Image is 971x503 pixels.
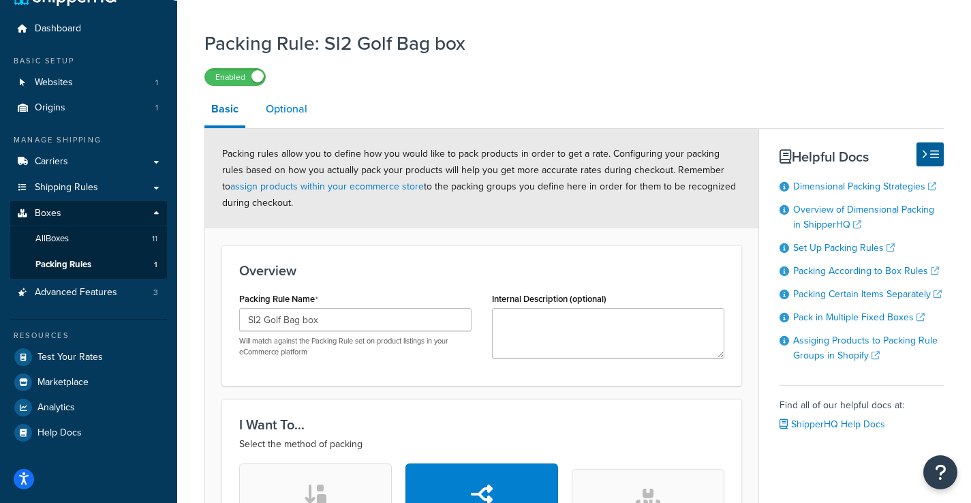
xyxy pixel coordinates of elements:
a: Boxes [10,201,167,226]
span: Packing rules allow you to define how you would like to pack products in order to get a rate. Con... [222,147,736,210]
a: Packing Certain Items Separately [793,287,942,301]
a: ShipperHQ Help Docs [780,417,885,431]
label: Internal Description (optional) [492,294,606,304]
label: Packing Rule Name [239,294,318,305]
a: Basic [204,93,245,128]
li: Websites [10,70,167,95]
a: Packing Rules1 [10,252,167,277]
span: Analytics [37,402,75,414]
a: assign products within your ecommerce store [230,179,424,194]
a: Carriers [10,149,167,174]
a: Origins1 [10,95,167,121]
button: Hide Help Docs [916,142,944,166]
div: Find all of our helpful docs at: [780,385,944,434]
span: Shipping Rules [35,182,98,194]
p: Will match against the Packing Rule set on product listings in your eCommerce platform [239,336,472,357]
span: Help Docs [37,427,82,439]
li: Boxes [10,201,167,279]
a: Pack in Multiple Fixed Boxes [793,310,925,324]
h3: I Want To... [239,417,724,432]
span: Dashboard [35,23,81,35]
a: Overview of Dimensional Packing in ShipperHQ [793,202,934,232]
a: Help Docs [10,421,167,445]
h1: Packing Rule: Sl2 Golf Bag box [204,30,927,57]
label: Enabled [205,69,265,85]
span: 1 [155,77,158,89]
span: Carriers [35,156,68,168]
a: Dashboard [10,16,167,42]
span: Packing Rules [35,259,91,271]
a: Shipping Rules [10,175,167,200]
a: Assiging Products to Packing Rule Groups in Shopify [793,333,938,363]
span: 3 [153,287,158,299]
a: Advanced Features3 [10,280,167,305]
div: Basic Setup [10,55,167,67]
a: Websites1 [10,70,167,95]
h3: Overview [239,263,724,278]
a: Set Up Packing Rules [793,241,895,255]
span: Boxes [35,208,61,219]
a: Optional [259,93,314,125]
div: Manage Shipping [10,134,167,146]
a: Analytics [10,395,167,420]
a: Packing According to Box Rules [793,264,939,278]
span: 11 [152,233,157,245]
span: 1 [154,259,157,271]
span: 1 [155,102,158,114]
div: Resources [10,330,167,341]
a: Test Your Rates [10,345,167,369]
a: AllBoxes11 [10,226,167,251]
span: Origins [35,102,65,114]
li: Advanced Features [10,280,167,305]
li: Packing Rules [10,252,167,277]
a: Dimensional Packing Strategies [793,179,936,194]
p: Select the method of packing [239,436,724,453]
a: Marketplace [10,370,167,395]
span: Test Your Rates [37,352,103,363]
span: Websites [35,77,73,89]
span: All Boxes [35,233,69,245]
span: Advanced Features [35,287,117,299]
li: Origins [10,95,167,121]
h3: Helpful Docs [780,149,944,164]
span: Marketplace [37,377,89,388]
button: Open Resource Center [923,455,957,489]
